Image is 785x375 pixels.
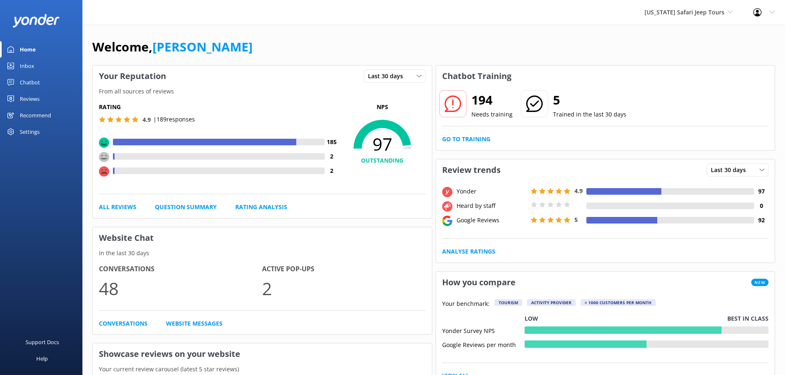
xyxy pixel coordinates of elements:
span: New [751,279,769,286]
h4: Conversations [99,264,262,275]
span: 4.9 [574,187,583,195]
h4: 0 [754,201,769,210]
div: Tourism [494,299,522,306]
a: Website Messages [166,319,223,328]
p: Trained in the last 30 days [553,110,626,119]
div: Yonder [455,187,529,196]
h4: 2 [325,152,339,161]
div: Recommend [20,107,51,123]
a: [PERSON_NAME] [152,38,253,55]
div: > 1000 customers per month [581,299,656,306]
h4: 92 [754,216,769,225]
a: Conversations [99,319,148,328]
h3: Showcase reviews on your website [93,343,432,365]
div: Help [36,350,48,367]
a: Analyse Ratings [442,247,495,256]
h3: Chatbot Training [436,65,518,87]
p: Needs training [471,110,513,119]
div: Heard by staff [455,201,529,210]
div: Home [20,41,36,58]
h3: Website Chat [93,227,432,249]
a: All Reviews [99,203,136,212]
div: Reviews [20,91,40,107]
h2: 5 [553,90,626,110]
a: Question Summary [155,203,217,212]
div: Activity Provider [527,299,576,306]
img: yonder-white-logo.png [12,14,60,28]
p: Low [525,314,538,323]
span: 5 [574,216,578,224]
div: Yonder Survey NPS [442,326,525,334]
p: 2 [262,275,425,302]
h2: 194 [471,90,513,110]
div: Chatbot [20,74,40,91]
div: Google Reviews [455,216,529,225]
h4: OUTSTANDING [339,156,426,165]
div: Support Docs [26,334,59,350]
h3: Review trends [436,159,507,181]
p: | 189 responses [153,115,195,124]
div: Settings [20,123,40,140]
span: [US_STATE] Safari Jeep Tours [644,8,724,16]
div: Google Reviews per month [442,340,525,348]
span: Last 30 days [368,72,408,81]
a: Go to Training [442,135,490,144]
h1: Welcome, [92,37,253,57]
h4: 2 [325,166,339,175]
p: NPS [339,102,426,112]
p: In the last 30 days [93,249,432,258]
h5: Rating [99,102,339,112]
h3: Your Reputation [93,65,172,87]
div: Inbox [20,58,34,74]
p: 48 [99,275,262,302]
span: Last 30 days [711,165,751,175]
span: 97 [339,134,426,154]
p: Your benchmark: [442,299,490,309]
p: Your current review carousel (latest 5 star reviews) [93,365,432,374]
p: Best in class [727,314,769,323]
h4: Active Pop-ups [262,264,425,275]
p: From all sources of reviews [93,87,432,96]
h4: 97 [754,187,769,196]
span: 4.9 [143,116,151,123]
h3: How you compare [436,272,522,293]
h4: 185 [325,137,339,147]
a: Rating Analysis [235,203,287,212]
